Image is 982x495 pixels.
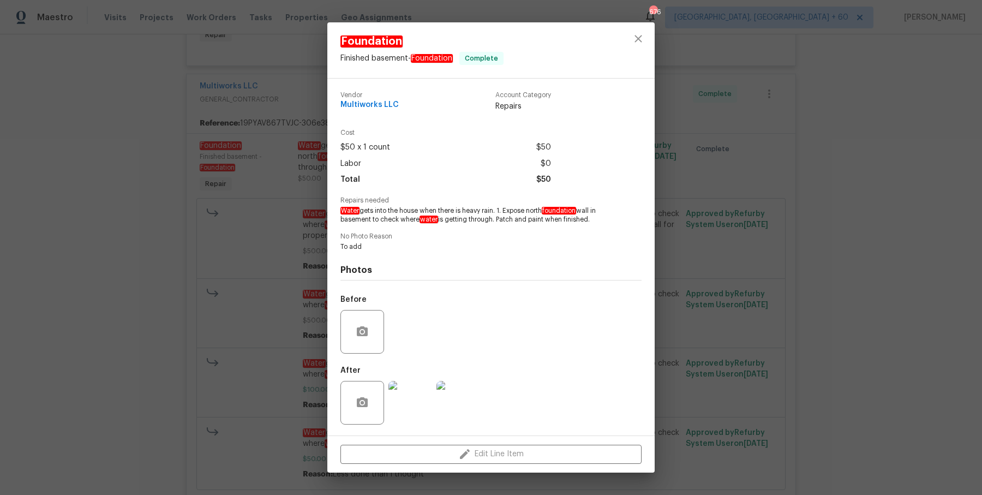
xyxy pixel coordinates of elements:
em: foundation [542,207,576,214]
span: Account Category [495,92,551,99]
button: close [625,26,651,52]
span: Repairs needed [340,197,642,204]
em: Foundation [411,54,453,63]
em: Water [340,207,360,214]
span: gets into the house when there is heavy rain. 1. Expose north wall in basement to check where is ... [340,206,612,225]
span: Cost [340,129,551,136]
span: $0 [541,156,551,172]
span: $50 [536,172,551,188]
h4: Photos [340,265,642,276]
span: Complete [460,53,502,64]
span: $50 x 1 count [340,140,390,156]
h5: After [340,367,361,374]
span: No Photo Reason [340,233,642,240]
span: Vendor [340,92,399,99]
em: water [420,216,438,223]
span: Repairs [495,101,551,112]
em: Foundation [340,35,403,47]
span: Multiworks LLC [340,101,399,109]
span: Finished basement - [340,54,453,63]
span: Total [340,172,360,188]
h5: Before [340,296,367,303]
span: $50 [536,140,551,156]
span: Labor [340,156,361,172]
span: To add [340,242,612,252]
div: 676 [649,7,657,17]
